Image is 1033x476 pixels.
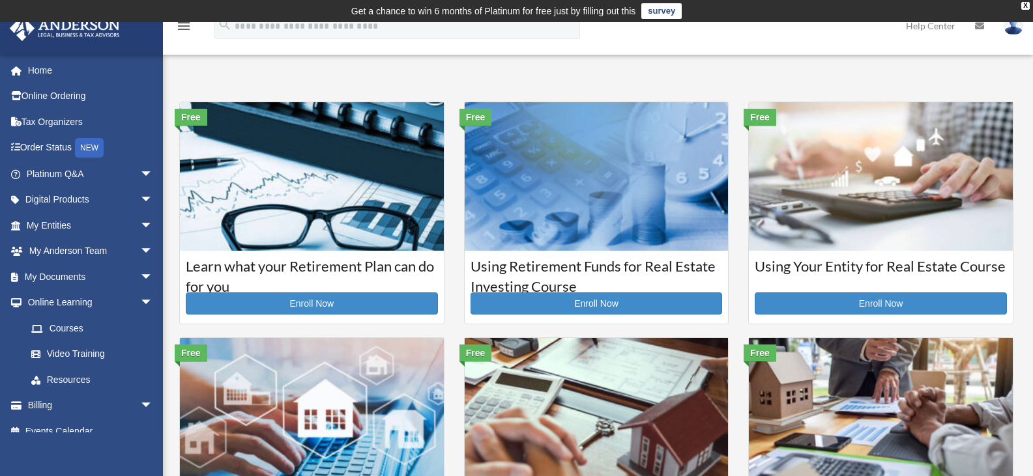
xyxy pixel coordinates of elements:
[755,292,1007,315] a: Enroll Now
[9,57,173,83] a: Home
[140,187,166,214] span: arrow_drop_down
[218,18,232,32] i: search
[75,138,104,158] div: NEW
[175,344,207,361] div: Free
[176,23,192,34] a: menu
[6,16,124,41] img: Anderson Advisors Platinum Portal
[140,238,166,265] span: arrow_drop_down
[9,290,173,316] a: Online Learningarrow_drop_down
[9,393,173,419] a: Billingarrow_drop_down
[9,238,173,264] a: My Anderson Teamarrow_drop_down
[471,292,723,315] a: Enroll Now
[459,344,492,361] div: Free
[140,212,166,239] span: arrow_drop_down
[18,341,173,367] a: Video Training
[641,3,682,19] a: survey
[186,292,438,315] a: Enroll Now
[140,161,166,188] span: arrow_drop_down
[9,187,173,213] a: Digital Productsarrow_drop_down
[9,418,173,444] a: Events Calendar
[755,257,1007,289] h3: Using Your Entity for Real Estate Course
[9,161,173,187] a: Platinum Q&Aarrow_drop_down
[744,109,776,126] div: Free
[9,109,173,135] a: Tax Organizers
[9,212,173,238] a: My Entitiesarrow_drop_down
[140,264,166,290] span: arrow_drop_down
[175,109,207,126] div: Free
[18,315,166,341] a: Courses
[471,257,723,289] h3: Using Retirement Funds for Real Estate Investing Course
[744,344,776,361] div: Free
[186,257,438,289] h3: Learn what your Retirement Plan can do for you
[459,109,492,126] div: Free
[140,393,166,419] span: arrow_drop_down
[18,367,173,393] a: Resources
[140,290,166,316] span: arrow_drop_down
[351,3,636,19] div: Get a chance to win 6 months of Platinum for free just by filling out this
[9,135,173,161] a: Order StatusNEW
[1004,16,1023,35] img: User Pic
[1021,2,1030,10] div: close
[176,18,192,34] i: menu
[9,83,173,109] a: Online Ordering
[9,264,173,290] a: My Documentsarrow_drop_down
